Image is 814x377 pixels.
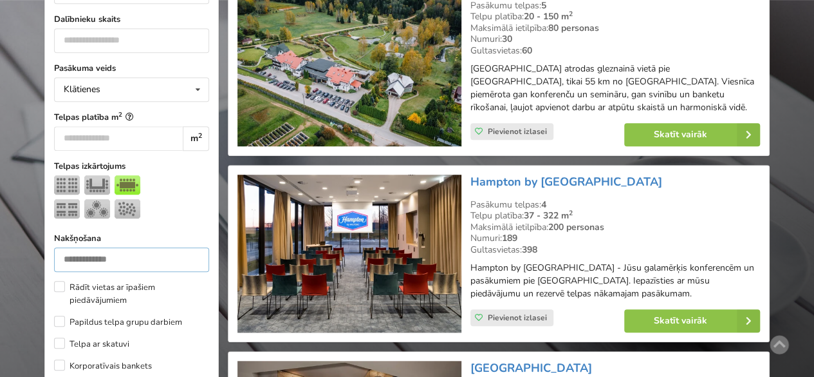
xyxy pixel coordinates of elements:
[54,175,80,195] img: Teātris
[624,123,760,146] a: Skatīt vairāk
[524,209,573,222] strong: 37 - 322 m
[115,175,140,195] img: Sapulce
[183,126,209,151] div: m
[54,160,209,173] label: Telpas izkārtojums
[54,13,209,26] label: Dalībnieku skaits
[624,309,760,333] a: Skatīt vairāk
[84,175,110,195] img: U-Veids
[522,244,537,256] strong: 398
[548,221,604,233] strong: 200 personas
[470,63,760,114] p: [GEOGRAPHIC_DATA] atrodas gleznainā vietā pie [GEOGRAPHIC_DATA], tikai 55 km no [GEOGRAPHIC_DATA]...
[470,210,760,222] div: Telpu platība:
[541,198,546,211] strong: 4
[237,175,461,333] img: Viesnīca | Mārupes novads | Hampton by Hilton Riga Airport
[488,126,547,137] span: Pievienot izlasei
[470,262,760,300] p: Hampton by [GEOGRAPHIC_DATA] - Jūsu galamērķis konferencēm un pasākumiem pie [GEOGRAPHIC_DATA]. I...
[470,45,760,57] div: Gultasvietas:
[524,10,573,23] strong: 20 - 150 m
[54,316,182,329] label: Papildus telpa grupu darbiem
[54,360,152,372] label: Korporatīvais bankets
[470,244,760,256] div: Gultasvietas:
[470,174,662,189] a: Hampton by [GEOGRAPHIC_DATA]
[488,313,547,323] span: Pievienot izlasei
[470,34,760,45] div: Numuri:
[470,199,760,211] div: Pasākumu telpas:
[54,281,209,307] label: Rādīt vietas ar īpašiem piedāvājumiem
[54,62,209,75] label: Pasākuma veids
[548,22,599,34] strong: 80 personas
[569,9,573,19] sup: 2
[54,111,209,124] label: Telpas platība m
[115,199,140,218] img: Pieņemšana
[84,199,110,218] img: Bankets
[569,208,573,218] sup: 2
[470,222,760,233] div: Maksimālā ietilpība:
[502,232,517,244] strong: 189
[470,360,592,376] a: [GEOGRAPHIC_DATA]
[502,33,512,45] strong: 30
[54,338,129,351] label: Telpa ar skatuvi
[54,199,80,218] img: Klase
[470,11,760,23] div: Telpu platība:
[470,23,760,34] div: Maksimālā ietilpība:
[470,233,760,244] div: Numuri:
[118,110,122,119] sup: 2
[54,232,209,245] label: Nakšņošana
[198,131,202,140] sup: 2
[522,44,532,57] strong: 60
[64,85,100,94] div: Klātienes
